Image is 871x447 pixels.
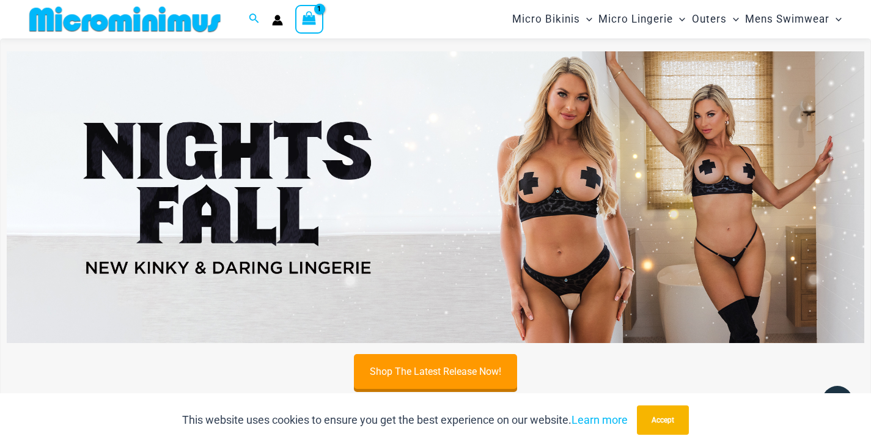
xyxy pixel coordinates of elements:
[637,405,689,435] button: Accept
[24,6,226,33] img: MM SHOP LOGO FLAT
[829,4,842,35] span: Menu Toggle
[580,4,592,35] span: Menu Toggle
[507,2,847,37] nav: Site Navigation
[7,51,864,343] img: Night's Fall Silver Leopard Pack
[571,413,628,426] a: Learn more
[689,4,742,35] a: OutersMenu ToggleMenu Toggle
[727,4,739,35] span: Menu Toggle
[692,4,727,35] span: Outers
[295,5,323,33] a: View Shopping Cart, 1 items
[673,4,685,35] span: Menu Toggle
[745,4,829,35] span: Mens Swimwear
[272,15,283,26] a: Account icon link
[182,411,628,429] p: This website uses cookies to ensure you get the best experience on our website.
[742,4,845,35] a: Mens SwimwearMenu ToggleMenu Toggle
[598,4,673,35] span: Micro Lingerie
[509,4,595,35] a: Micro BikinisMenu ToggleMenu Toggle
[512,4,580,35] span: Micro Bikinis
[354,354,517,389] a: Shop The Latest Release Now!
[249,12,260,27] a: Search icon link
[595,4,688,35] a: Micro LingerieMenu ToggleMenu Toggle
